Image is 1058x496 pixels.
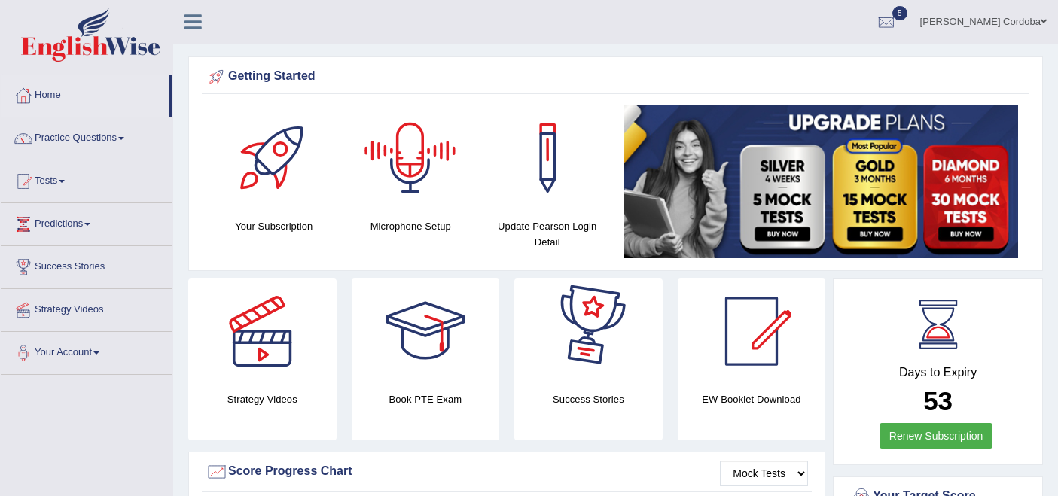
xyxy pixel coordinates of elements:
h4: Strategy Videos [188,391,337,407]
h4: Your Subscription [213,218,335,234]
h4: Update Pearson Login Detail [486,218,608,250]
div: Score Progress Chart [206,461,808,483]
a: Predictions [1,203,172,241]
div: Getting Started [206,65,1026,88]
b: 53 [923,386,953,415]
h4: Microphone Setup [350,218,472,234]
h4: Book PTE Exam [352,391,500,407]
a: Practice Questions [1,117,172,155]
a: Strategy Videos [1,289,172,327]
a: Your Account [1,332,172,370]
h4: Days to Expiry [850,366,1026,379]
h4: EW Booklet Download [678,391,826,407]
a: Tests [1,160,172,198]
a: Home [1,75,169,112]
img: small5.jpg [624,105,1019,258]
span: 5 [892,6,907,20]
h4: Success Stories [514,391,663,407]
a: Success Stories [1,246,172,284]
a: Renew Subscription [880,423,993,449]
